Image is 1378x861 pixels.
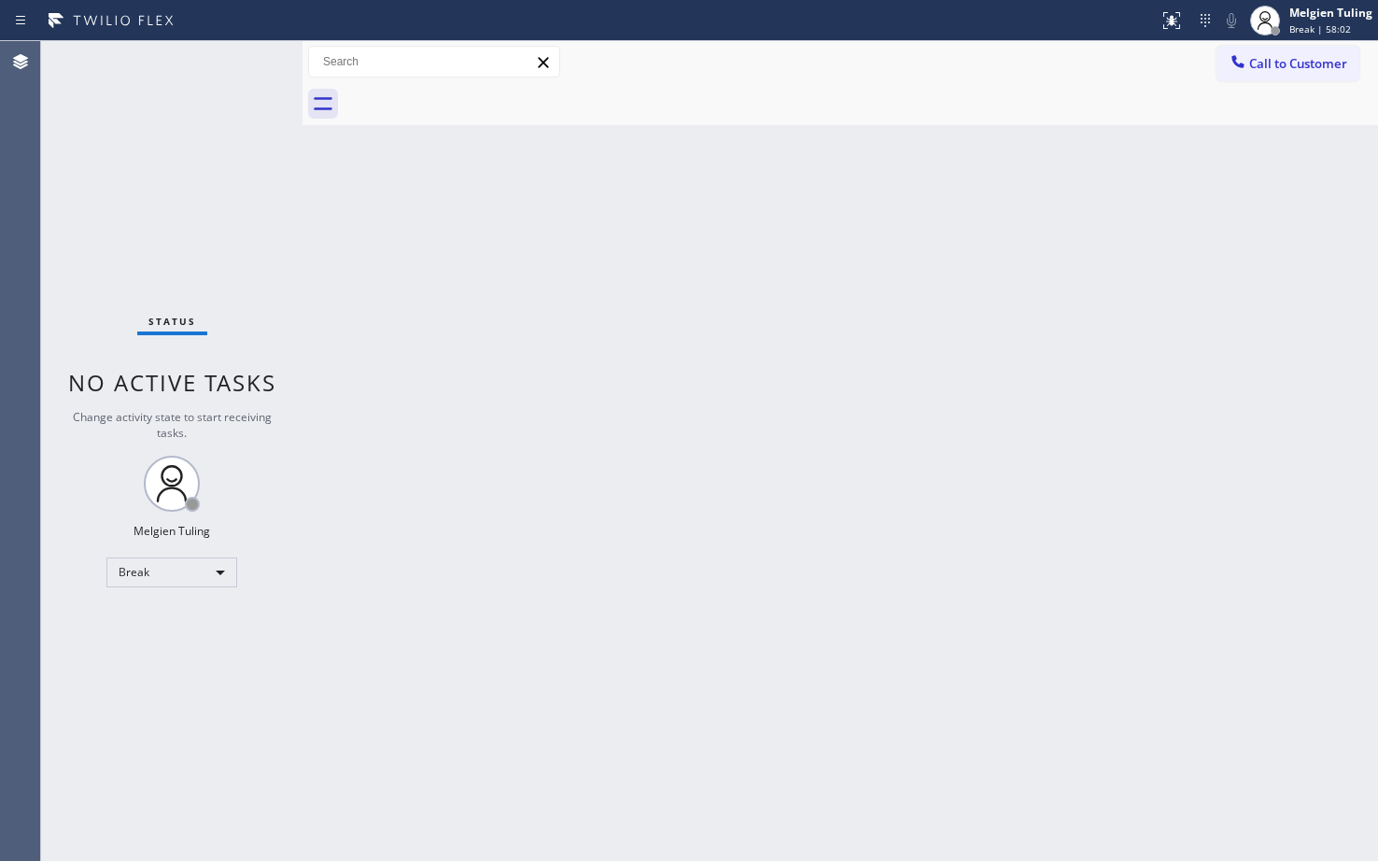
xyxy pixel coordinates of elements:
span: Change activity state to start receiving tasks. [73,409,272,441]
input: Search [309,47,559,77]
span: Call to Customer [1249,55,1347,72]
span: Break | 58:02 [1289,22,1351,35]
div: Melgien Tuling [134,523,210,539]
div: Break [106,558,237,587]
button: Call to Customer [1216,46,1359,81]
button: Mute [1218,7,1244,34]
span: No active tasks [68,367,276,398]
div: Melgien Tuling [1289,5,1372,21]
span: Status [148,315,196,328]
